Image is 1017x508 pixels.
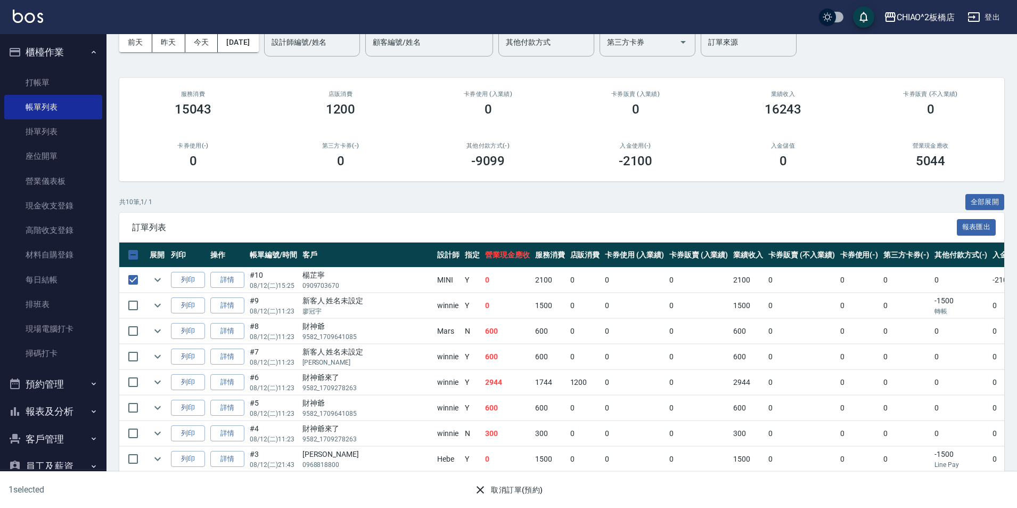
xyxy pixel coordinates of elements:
td: 0 [602,293,667,318]
p: 9582_1709641085 [302,332,432,342]
button: 列印 [171,272,205,288]
th: 展開 [147,243,168,268]
th: 帳單編號/時間 [247,243,300,268]
td: 0 [838,319,881,344]
td: 2944 [731,370,766,395]
td: 0 [881,421,932,446]
td: 600 [532,344,568,369]
td: MINI [434,268,462,293]
td: 0 [667,370,731,395]
td: 600 [731,396,766,421]
button: 櫃檯作業 [4,38,102,66]
th: 第三方卡券(-) [881,243,932,268]
a: 現場電腦打卡 [4,317,102,341]
td: 0 [838,268,881,293]
td: 1200 [568,370,603,395]
td: winnie [434,344,462,369]
th: 指定 [462,243,482,268]
p: 9582_1709278263 [302,434,432,444]
td: 600 [532,319,568,344]
td: 0 [881,447,932,472]
button: expand row [150,451,166,467]
td: 0 [881,319,932,344]
th: 設計師 [434,243,462,268]
td: 1500 [731,447,766,472]
th: 操作 [208,243,247,268]
p: 08/12 (二) 15:25 [250,281,297,291]
td: 0 [881,344,932,369]
p: 08/12 (二) 11:23 [250,307,297,316]
button: 列印 [171,297,205,314]
h3: 15043 [175,102,212,117]
a: 高階收支登錄 [4,218,102,243]
td: 1500 [532,447,568,472]
a: 詳情 [210,297,244,314]
h2: 營業現金應收 [870,142,991,149]
td: 0 [932,268,990,293]
td: 0 [881,268,932,293]
td: 0 [766,319,837,344]
h3: -9099 [471,154,505,168]
a: 營業儀表板 [4,169,102,193]
a: 每日結帳 [4,268,102,292]
td: 0 [602,421,667,446]
td: 0 [838,344,881,369]
td: 300 [731,421,766,446]
td: 0 [932,370,990,395]
td: 300 [482,421,532,446]
td: Y [462,268,482,293]
div: 財神爺來了 [302,372,432,383]
td: 0 [838,396,881,421]
a: 詳情 [210,400,244,416]
td: 600 [482,396,532,421]
td: 0 [602,268,667,293]
div: 財神爺來了 [302,423,432,434]
a: 詳情 [210,323,244,340]
th: 服務消費 [532,243,568,268]
a: 報表匯出 [957,222,996,232]
button: expand row [150,272,166,288]
p: 0909703670 [302,281,432,291]
td: Mars [434,319,462,344]
td: winnie [434,421,462,446]
p: 08/12 (二) 11:23 [250,434,297,444]
a: 詳情 [210,374,244,391]
th: 業績收入 [731,243,766,268]
td: 600 [731,344,766,369]
h6: 1 selected [9,483,252,496]
a: 掃碼打卡 [4,341,102,366]
button: 今天 [185,33,218,52]
td: 0 [766,447,837,472]
td: 0 [766,293,837,318]
td: #7 [247,344,300,369]
h2: 店販消費 [280,91,401,98]
td: 0 [881,396,932,421]
td: 600 [482,344,532,369]
td: 2944 [482,370,532,395]
td: winnie [434,293,462,318]
img: Logo [13,10,43,23]
td: Y [462,370,482,395]
td: #6 [247,370,300,395]
td: 600 [482,319,532,344]
a: 打帳單 [4,70,102,95]
td: N [462,421,482,446]
button: 列印 [171,425,205,442]
div: 楊芷寧 [302,270,432,281]
button: 報表及分析 [4,398,102,425]
td: Y [462,344,482,369]
p: 08/12 (二) 11:23 [250,332,297,342]
td: 2100 [532,268,568,293]
td: Hebe [434,447,462,472]
td: 0 [667,396,731,421]
td: #9 [247,293,300,318]
h3: 16243 [765,102,802,117]
button: 列印 [171,323,205,340]
button: 報表匯出 [957,219,996,236]
td: 0 [766,396,837,421]
td: 0 [602,370,667,395]
td: 600 [532,396,568,421]
h3: 服務消費 [132,91,254,98]
a: 詳情 [210,349,244,365]
td: 1744 [532,370,568,395]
